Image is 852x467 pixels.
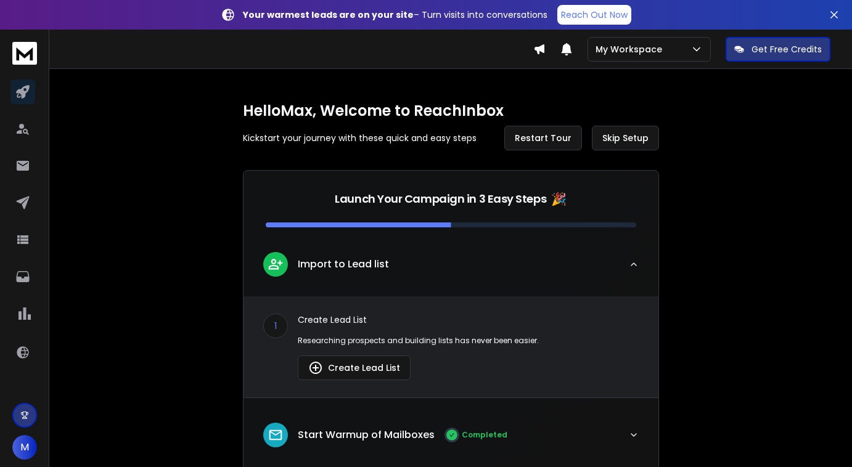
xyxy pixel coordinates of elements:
[726,37,830,62] button: Get Free Credits
[244,413,658,467] button: leadStart Warmup of MailboxesCompleted
[243,9,414,21] strong: Your warmest leads are on your site
[243,132,477,144] p: Kickstart your journey with these quick and easy steps
[243,9,547,21] p: – Turn visits into conversations
[557,5,631,25] a: Reach Out Now
[268,256,284,272] img: lead
[298,257,389,272] p: Import to Lead list
[596,43,667,55] p: My Workspace
[12,435,37,460] button: M
[551,190,567,208] span: 🎉
[244,296,658,397] div: leadImport to Lead list
[462,430,507,440] p: Completed
[12,42,37,65] img: logo
[298,428,435,442] p: Start Warmup of Mailboxes
[263,314,288,338] div: 1
[308,360,323,375] img: lead
[561,9,628,21] p: Reach Out Now
[298,355,411,380] button: Create Lead List
[335,190,546,208] p: Launch Your Campaign in 3 Easy Steps
[592,126,659,150] button: Skip Setup
[243,101,659,121] h1: Hello Max , Welcome to ReachInbox
[298,336,639,346] p: Researching prospects and building lists has never been easier.
[602,132,649,144] span: Skip Setup
[244,242,658,296] button: leadImport to Lead list
[752,43,822,55] p: Get Free Credits
[504,126,582,150] button: Restart Tour
[298,314,639,326] p: Create Lead List
[268,427,284,443] img: lead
